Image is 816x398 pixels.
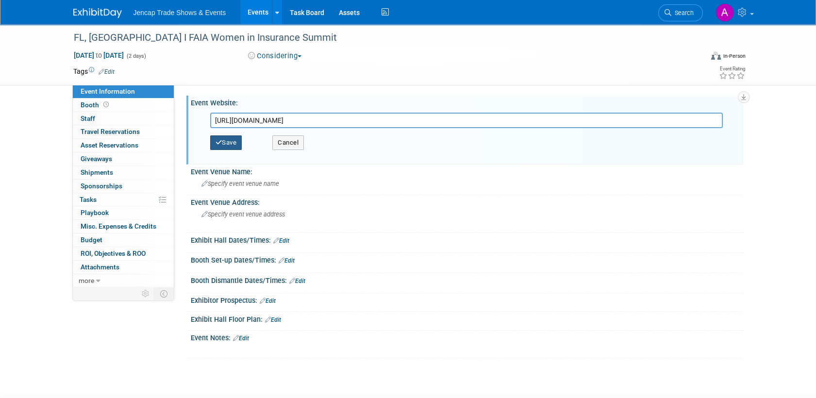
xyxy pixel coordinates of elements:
[289,278,305,284] a: Edit
[70,29,688,47] div: FL, [GEOGRAPHIC_DATA] I FAIA Women in Insurance Summit
[94,51,103,59] span: to
[671,9,694,17] span: Search
[81,141,138,149] span: Asset Reservations
[658,4,703,21] a: Search
[711,52,721,60] img: Format-Inperson.png
[191,253,743,265] div: Booth Set-up Dates/Times:
[80,196,97,203] span: Tasks
[73,139,174,152] a: Asset Reservations
[101,101,111,108] span: Booth not reserved yet
[81,115,95,122] span: Staff
[191,273,743,286] div: Booth Dismantle Dates/Times:
[716,3,734,22] img: Allison Sharpe
[722,52,745,60] div: In-Person
[73,51,124,60] span: [DATE] [DATE]
[279,257,295,264] a: Edit
[191,165,743,177] div: Event Venue Name:
[99,68,115,75] a: Edit
[201,211,285,218] span: Specify event venue address
[81,222,156,230] span: Misc. Expenses & Credits
[81,236,102,244] span: Budget
[191,233,743,246] div: Exhibit Hall Dates/Times:
[137,287,154,300] td: Personalize Event Tab Strip
[260,298,276,304] a: Edit
[81,263,119,271] span: Attachments
[133,9,226,17] span: Jencap Trade Shows & Events
[73,8,122,18] img: ExhibitDay
[81,87,135,95] span: Event Information
[81,182,122,190] span: Sponsorships
[191,293,743,306] div: Exhibitor Prospectus:
[73,233,174,247] a: Budget
[73,220,174,233] a: Misc. Expenses & Credits
[73,152,174,166] a: Giveaways
[73,206,174,219] a: Playbook
[272,135,304,150] button: Cancel
[73,247,174,260] a: ROI, Objectives & ROO
[81,101,111,109] span: Booth
[191,331,743,343] div: Event Notes:
[154,287,174,300] td: Toggle Event Tabs
[81,249,146,257] span: ROI, Objectives & ROO
[245,51,305,61] button: Considering
[233,335,249,342] a: Edit
[73,66,115,76] td: Tags
[73,125,174,138] a: Travel Reservations
[73,99,174,112] a: Booth
[73,193,174,206] a: Tasks
[73,166,174,179] a: Shipments
[210,113,723,128] input: Enter URL
[718,66,745,71] div: Event Rating
[73,180,174,193] a: Sponsorships
[191,195,743,207] div: Event Venue Address:
[265,316,281,323] a: Edit
[73,274,174,287] a: more
[73,261,174,274] a: Attachments
[79,277,94,284] span: more
[81,209,109,216] span: Playbook
[73,85,174,98] a: Event Information
[126,53,146,59] span: (2 days)
[201,180,279,187] span: Specify event venue name
[191,312,743,325] div: Exhibit Hall Floor Plan:
[81,168,113,176] span: Shipments
[81,128,140,135] span: Travel Reservations
[273,237,289,244] a: Edit
[646,50,746,65] div: Event Format
[73,112,174,125] a: Staff
[81,155,112,163] span: Giveaways
[210,135,242,150] button: Save
[191,96,743,108] div: Event Website:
